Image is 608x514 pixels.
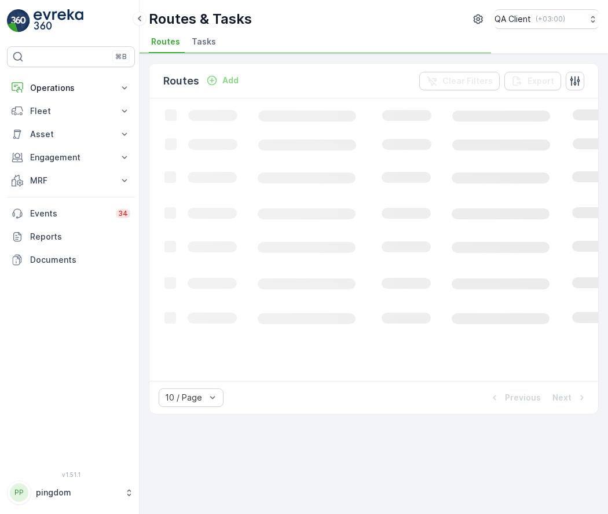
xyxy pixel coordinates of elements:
[7,471,135,478] span: v 1.51.1
[30,208,109,219] p: Events
[151,36,180,47] span: Routes
[222,75,239,86] p: Add
[504,72,561,90] button: Export
[30,152,112,163] p: Engagement
[7,123,135,146] button: Asset
[163,73,199,89] p: Routes
[551,391,589,405] button: Next
[192,36,216,47] span: Tasks
[419,72,500,90] button: Clear Filters
[552,392,572,403] p: Next
[488,391,542,405] button: Previous
[115,52,127,61] p: ⌘B
[30,128,112,140] p: Asset
[442,75,493,87] p: Clear Filters
[7,76,135,100] button: Operations
[7,202,135,225] a: Events34
[30,82,112,94] p: Operations
[7,225,135,248] a: Reports
[495,13,531,25] p: QA Client
[7,248,135,271] a: Documents
[10,483,28,502] div: PP
[36,487,119,498] p: pingdom
[7,480,135,505] button: PPpingdom
[34,9,83,32] img: logo_light-DOdMpM7g.png
[536,14,565,24] p: ( +03:00 )
[495,9,599,29] button: QA Client(+03:00)
[7,9,30,32] img: logo
[202,74,243,87] button: Add
[7,146,135,169] button: Engagement
[30,175,112,186] p: MRF
[118,209,128,218] p: 34
[30,105,112,117] p: Fleet
[7,169,135,192] button: MRF
[528,75,554,87] p: Export
[30,231,130,243] p: Reports
[7,100,135,123] button: Fleet
[149,10,252,28] p: Routes & Tasks
[30,254,130,266] p: Documents
[505,392,541,403] p: Previous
